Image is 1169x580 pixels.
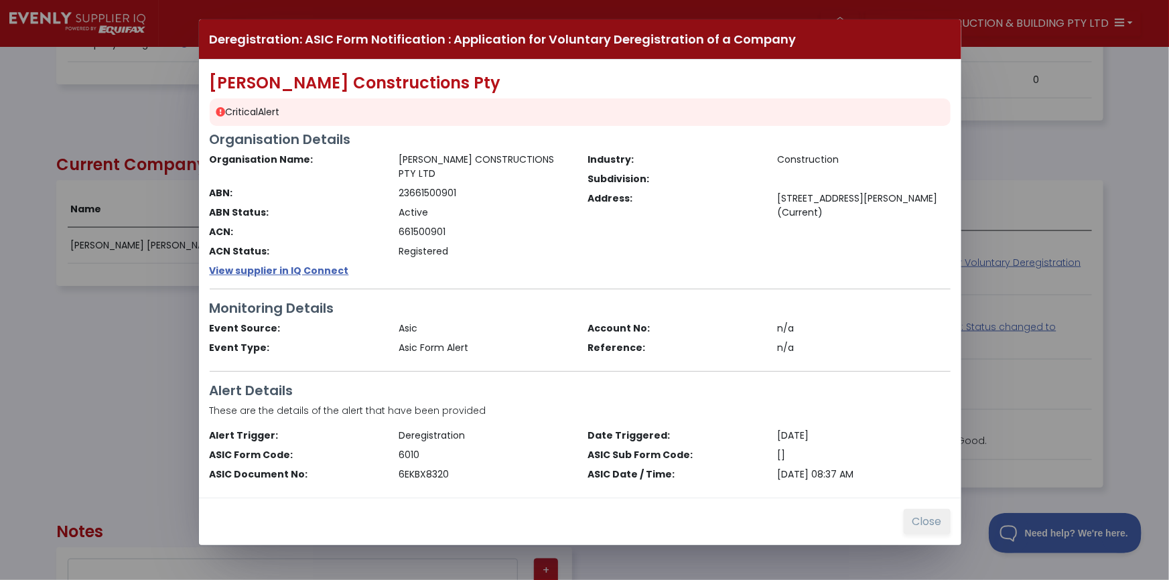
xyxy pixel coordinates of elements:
[580,448,770,462] div: ASIC Sub Form Code:
[769,448,959,462] div: []
[769,467,959,482] div: [DATE] 08:37 AM
[202,321,391,336] div: Event Source:
[769,153,959,167] div: Construction
[210,382,951,398] h3: Alert Details
[202,206,391,220] div: ABN Status:
[580,192,770,220] div: Address:
[202,448,391,462] div: ASIC Form Code:
[226,105,259,119] span: Critical
[391,467,580,482] div: 6EKBX8320
[202,186,391,200] div: ABN:
[202,244,391,259] div: ACN Status:
[769,321,959,336] div: n/a
[904,509,951,534] button: Close
[391,206,580,220] div: Active
[210,74,951,93] h2: [PERSON_NAME] Constructions Pty
[391,341,580,355] div: Asic Form Alert
[580,153,770,167] div: Industry:
[391,153,580,181] div: [PERSON_NAME] CONSTRUCTIONS PTY LTD
[769,341,959,355] div: n/a
[210,131,951,147] h3: Organisation Details
[210,264,349,277] a: View supplier in IQ Connect
[391,321,580,336] div: Asic
[580,321,770,336] div: Account No:
[391,244,580,259] div: Registered
[580,341,770,355] div: Reference:
[210,404,951,418] p: These are the details of the alert that have been provided
[391,448,580,462] div: 6010
[202,429,391,443] div: Alert Trigger:
[580,467,770,482] div: ASIC Date / Time:
[210,98,951,126] div: Alert
[202,467,391,482] div: ASIC Document No:
[391,225,580,239] div: 661500901
[210,30,797,48] h4: Deregistration: ASIC Form Notification : Application for Voluntary Deregistration of a Company
[391,186,580,200] div: 23661500901
[202,341,391,355] div: Event Type:
[391,429,580,443] div: Deregistration
[202,153,391,181] div: Organisation Name:
[769,429,959,443] div: [DATE]
[769,192,959,220] div: [STREET_ADDRESS][PERSON_NAME] (Current)
[580,429,770,443] div: Date Triggered:
[210,300,951,316] h3: Monitoring Details
[202,225,391,239] div: ACN:
[580,172,770,186] div: Subdivision:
